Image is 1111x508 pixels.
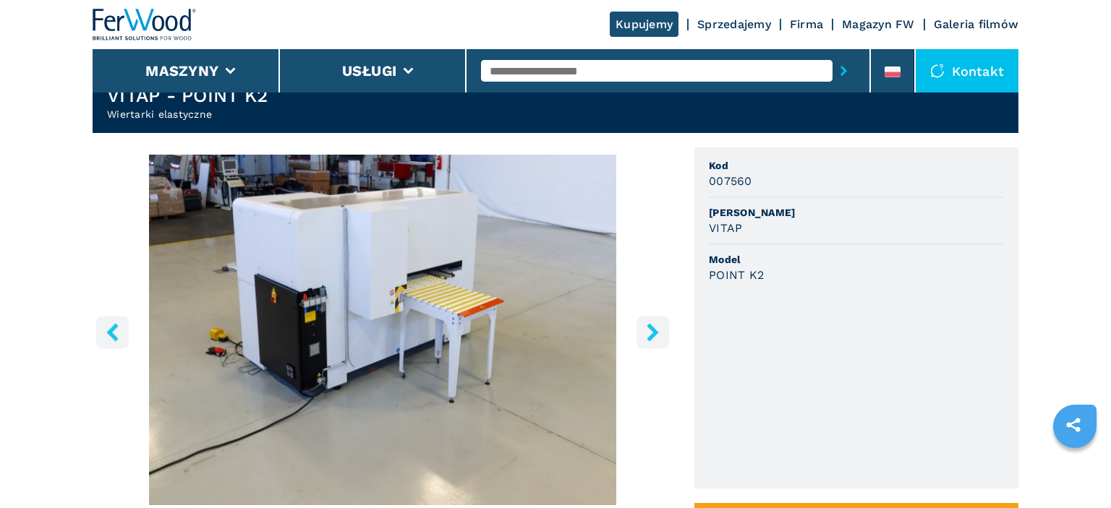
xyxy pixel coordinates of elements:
button: Maszyny [145,62,218,79]
h2: Wiertarki elastyczne [107,107,268,121]
a: Kupujemy [610,12,678,37]
span: Kod [709,158,1004,173]
a: Magazyn FW [842,17,915,31]
h3: VITAP [709,220,742,236]
a: Firma [790,17,823,31]
a: Sprzedajemy [697,17,771,31]
h3: POINT K2 [709,267,764,283]
button: left-button [96,316,129,348]
div: Kontakt [916,49,1018,92]
button: right-button [637,316,669,348]
a: Galeria filmów [934,17,1019,31]
span: [PERSON_NAME] [709,205,1004,220]
img: Ferwood [93,9,197,40]
iframe: Chat [1050,443,1100,497]
span: Model [709,252,1004,267]
a: sharethis [1055,407,1091,443]
img: Kontakt [930,64,945,78]
div: Go to Slide 4 [93,155,673,505]
h3: 007560 [709,173,752,189]
h1: VITAP - POINT K2 [107,84,268,107]
button: Usługi [342,62,397,79]
img: Wiertarki elastyczne VITAP POINT K2 [93,155,673,505]
button: submit-button [833,54,855,87]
